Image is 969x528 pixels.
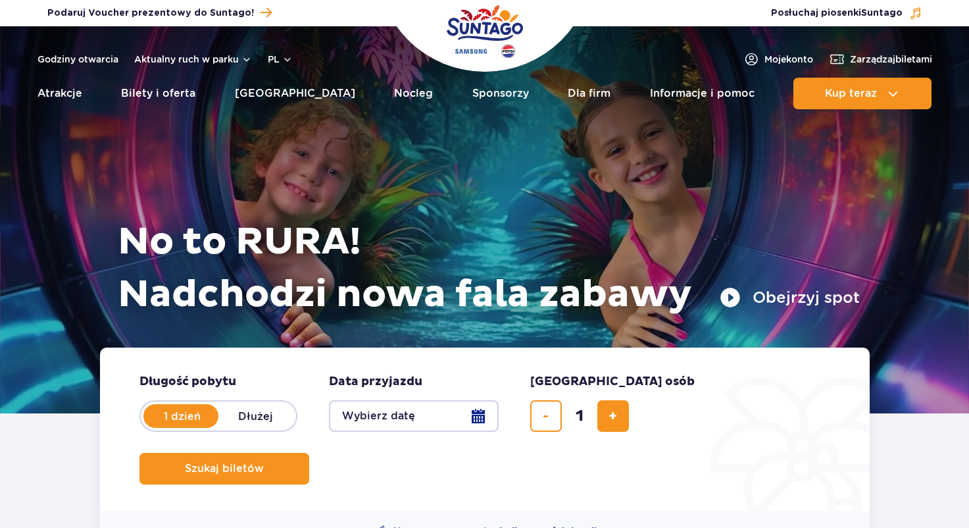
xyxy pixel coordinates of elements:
[530,374,695,390] span: [GEOGRAPHIC_DATA] osób
[329,374,422,390] span: Data przyjazdu
[771,7,903,20] span: Posłuchaj piosenki
[139,453,309,485] button: Szukaj biletów
[530,400,562,432] button: usuń bilet
[825,88,877,99] span: Kup teraz
[218,402,293,430] label: Dłużej
[47,7,254,20] span: Podaruj Voucher prezentowy do Suntago!
[829,51,932,67] a: Zarządzajbiletami
[568,78,610,109] a: Dla firm
[743,51,813,67] a: Mojekonto
[118,216,860,321] h1: No to RURA! Nadchodzi nowa fala zabawy
[861,9,903,18] span: Suntago
[121,78,195,109] a: Bilety i oferta
[235,78,355,109] a: [GEOGRAPHIC_DATA]
[764,53,813,66] span: Moje konto
[37,53,118,66] a: Godziny otwarcia
[100,348,870,511] form: Planowanie wizyty w Park of Poland
[47,4,272,22] a: Podaruj Voucher prezentowy do Suntago!
[793,78,932,109] button: Kup teraz
[329,400,499,432] button: Wybierz datę
[37,78,82,109] a: Atrakcje
[394,78,433,109] a: Nocleg
[597,400,629,432] button: dodaj bilet
[850,53,932,66] span: Zarządzaj biletami
[134,54,252,65] button: Aktualny ruch w parku
[771,7,922,20] button: Posłuchaj piosenkiSuntago
[268,53,293,66] button: pl
[139,374,236,390] span: Długość pobytu
[472,78,529,109] a: Sponsorzy
[720,287,860,308] button: Obejrzyj spot
[564,400,595,432] input: liczba biletów
[185,463,264,475] span: Szukaj biletów
[650,78,755,109] a: Informacje i pomoc
[145,402,220,430] label: 1 dzień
